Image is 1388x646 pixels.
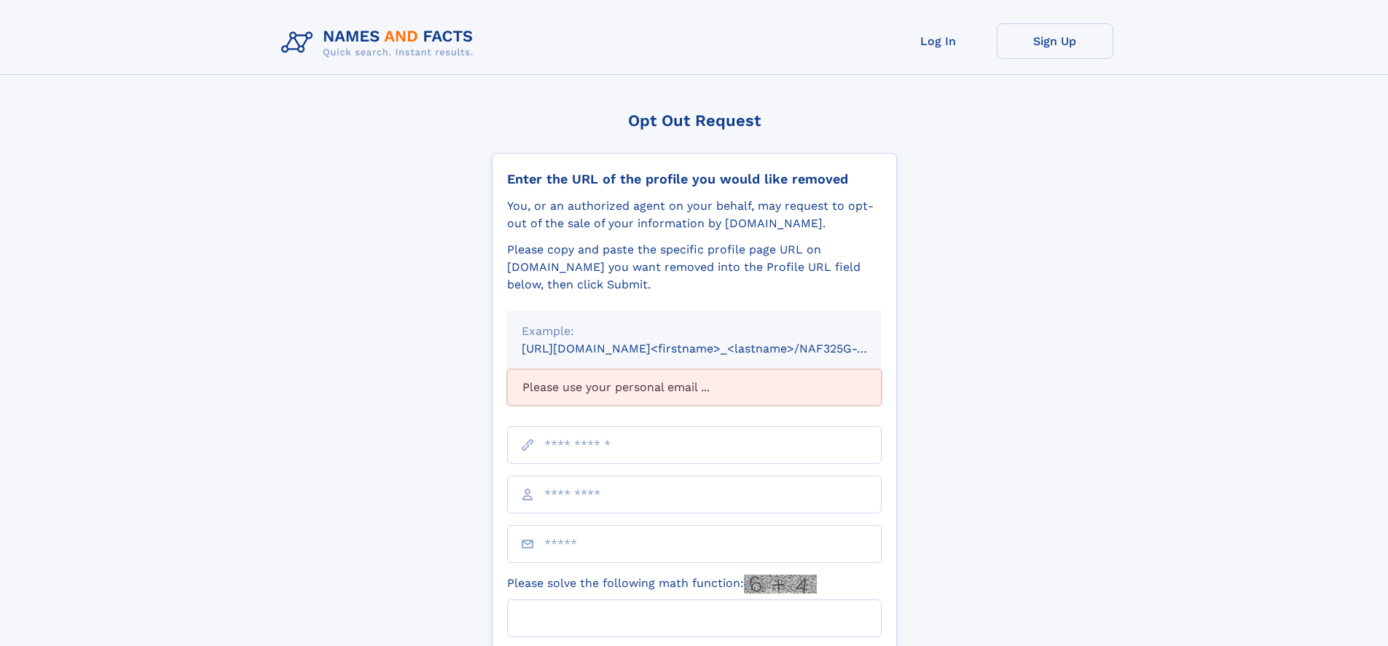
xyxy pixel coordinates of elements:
img: Logo Names and Facts [275,23,485,63]
a: Sign Up [997,23,1113,59]
div: Opt Out Request [492,111,897,130]
div: Please use your personal email ... [507,369,882,406]
label: Please solve the following math function: [507,575,817,594]
div: Please copy and paste the specific profile page URL on [DOMAIN_NAME] you want removed into the Pr... [507,241,882,294]
div: Enter the URL of the profile you would like removed [507,171,882,187]
a: Log In [880,23,997,59]
div: Example: [522,323,867,340]
small: [URL][DOMAIN_NAME]<firstname>_<lastname>/NAF325G-xxxxxxxx [522,342,909,355]
div: You, or an authorized agent on your behalf, may request to opt-out of the sale of your informatio... [507,197,882,232]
